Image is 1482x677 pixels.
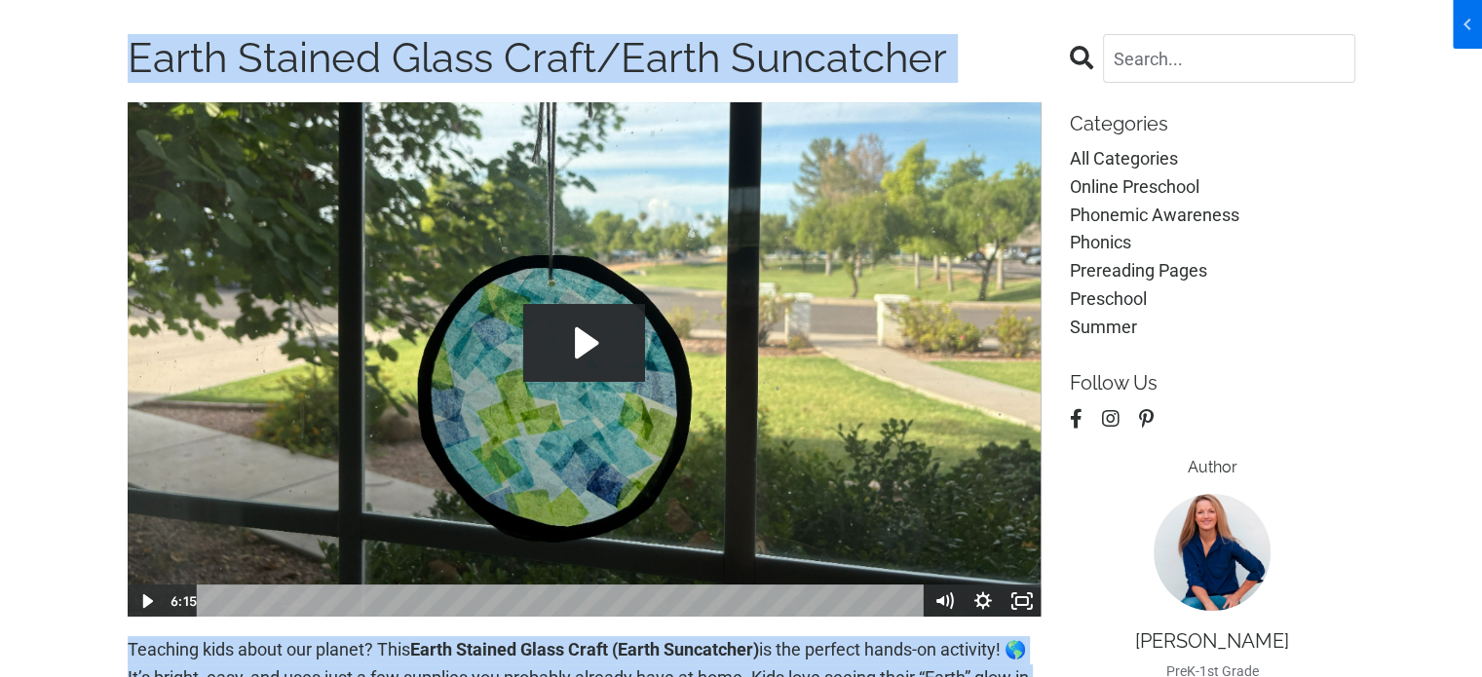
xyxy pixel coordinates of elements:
p: Follow Us [1070,371,1355,395]
span: chevron_left [3,13,26,36]
strong: Earth Stained Glass Craft (Earth Suncatcher) [410,639,759,659]
a: preschool [1070,285,1355,314]
a: prereading pages [1070,257,1355,285]
h1: Earth Stained Glass Craft/Earth Suncatcher [128,34,1042,83]
a: online preschool [1070,173,1355,202]
button: Play Video: file-uploads/sites/2147505858/video/f5e87f2-656f-811-b2e4-ba4cb78c3241_Earth_Stained_... [523,304,645,382]
a: phonics [1070,229,1355,257]
p: [PERSON_NAME] [1070,629,1355,653]
button: Show settings menu [964,584,1003,618]
button: Play Video [127,584,166,618]
button: Fullscreen [1003,584,1042,618]
button: Mute [925,584,964,618]
div: Playbar [210,584,915,618]
a: phonemic awareness [1070,202,1355,230]
p: Categories [1070,112,1355,135]
h6: Author [1070,458,1355,476]
a: All Categories [1070,145,1355,173]
input: Search... [1103,34,1355,83]
a: summer [1070,314,1355,342]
